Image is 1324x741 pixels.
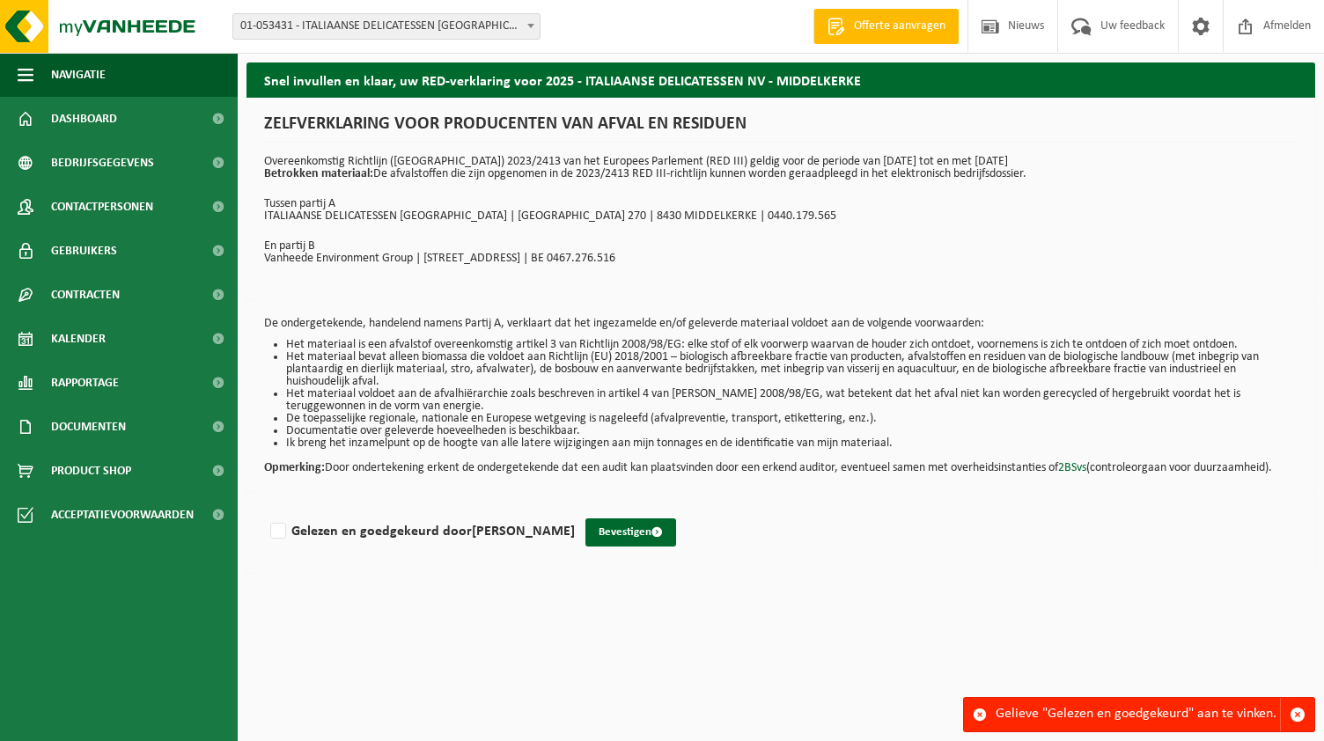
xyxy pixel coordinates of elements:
[286,425,1298,437] li: Documentatie over geleverde hoeveelheden is beschikbaar.
[51,97,117,141] span: Dashboard
[286,413,1298,425] li: De toepasselijke regionale, nationale en Europese wetgeving is nageleefd (afvalpreventie, transpo...
[51,273,120,317] span: Contracten
[996,698,1280,731] div: Gelieve "Gelezen en goedgekeurd" aan te vinken.
[51,229,117,273] span: Gebruikers
[264,318,1298,330] p: De ondergetekende, handelend namens Partij A, verklaart dat het ingezamelde en/of geleverde mater...
[286,388,1298,413] li: Het materiaal voldoet aan de afvalhiërarchie zoals beschreven in artikel 4 van [PERSON_NAME] 2008...
[51,141,154,185] span: Bedrijfsgegevens
[264,156,1298,180] p: Overeenkomstig Richtlijn ([GEOGRAPHIC_DATA]) 2023/2413 van het Europees Parlement (RED III) geldi...
[286,437,1298,450] li: Ik breng het inzamelpunt op de hoogte van alle latere wijzigingen aan mijn tonnages en de identif...
[1058,461,1086,474] a: 2BSvs
[264,198,1298,210] p: Tussen partij A
[264,253,1298,265] p: Vanheede Environment Group | [STREET_ADDRESS] | BE 0467.276.516
[264,450,1298,474] p: Door ondertekening erkent de ondergetekende dat een audit kan plaatsvinden door een erkend audito...
[51,449,131,493] span: Product Shop
[51,361,119,405] span: Rapportage
[51,185,153,229] span: Contactpersonen
[264,210,1298,223] p: ITALIAANSE DELICATESSEN [GEOGRAPHIC_DATA] | [GEOGRAPHIC_DATA] 270 | 8430 MIDDELKERKE | 0440.179.565
[233,14,540,39] span: 01-053431 - ITALIAANSE DELICATESSEN NV - MIDDELKERKE
[286,339,1298,351] li: Het materiaal is een afvalstof overeenkomstig artikel 3 van Richtlijn 2008/98/EG: elke stof of el...
[264,461,325,474] strong: Opmerking:
[51,317,106,361] span: Kalender
[585,518,676,547] button: Bevestigen
[267,518,575,545] label: Gelezen en goedgekeurd door
[264,115,1298,143] h1: ZELFVERKLARING VOOR PRODUCENTEN VAN AFVAL EN RESIDUEN
[51,53,106,97] span: Navigatie
[472,525,575,539] strong: [PERSON_NAME]
[813,9,959,44] a: Offerte aanvragen
[51,405,126,449] span: Documenten
[264,167,373,180] strong: Betrokken materiaal:
[246,62,1315,97] h2: Snel invullen en klaar, uw RED-verklaring voor 2025 - ITALIAANSE DELICATESSEN NV - MIDDELKERKE
[232,13,541,40] span: 01-053431 - ITALIAANSE DELICATESSEN NV - MIDDELKERKE
[51,493,194,537] span: Acceptatievoorwaarden
[264,240,1298,253] p: En partij B
[286,351,1298,388] li: Het materiaal bevat alleen biomassa die voldoet aan Richtlijn (EU) 2018/2001 – biologisch afbreek...
[850,18,950,35] span: Offerte aanvragen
